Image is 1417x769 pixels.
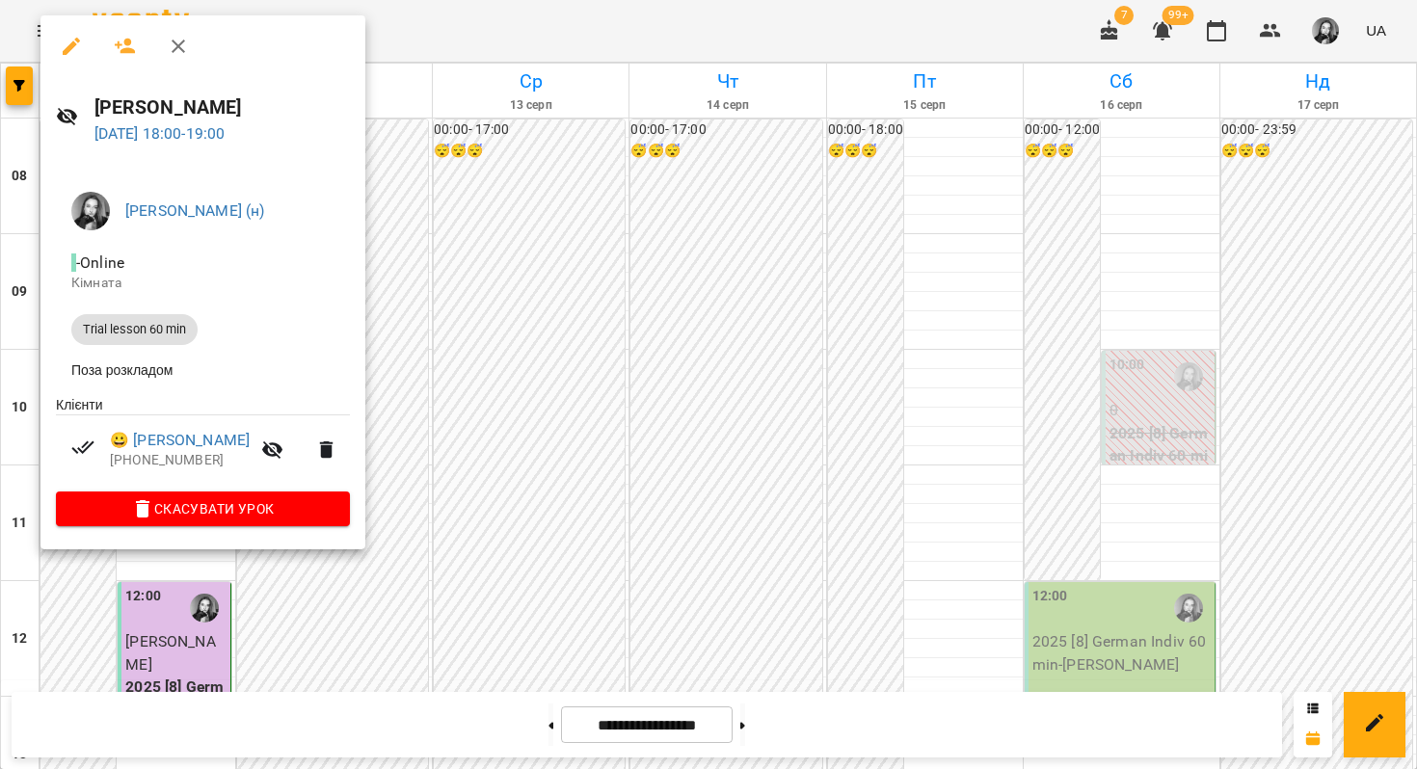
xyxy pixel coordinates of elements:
[56,353,350,387] li: Поза розкладом
[71,253,128,272] span: - Online
[71,321,198,338] span: Trial lesson 60 min
[125,201,265,220] a: [PERSON_NAME] (н)
[71,274,334,293] p: Кімната
[110,429,250,452] a: 😀 [PERSON_NAME]
[94,93,350,122] h6: [PERSON_NAME]
[56,491,350,526] button: Скасувати Урок
[94,124,226,143] a: [DATE] 18:00-19:00
[56,395,350,491] ul: Клієнти
[110,451,250,470] p: [PHONE_NUMBER]
[71,192,110,230] img: 9e1ebfc99129897ddd1a9bdba1aceea8.jpg
[71,497,334,520] span: Скасувати Урок
[71,436,94,459] svg: Візит сплачено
